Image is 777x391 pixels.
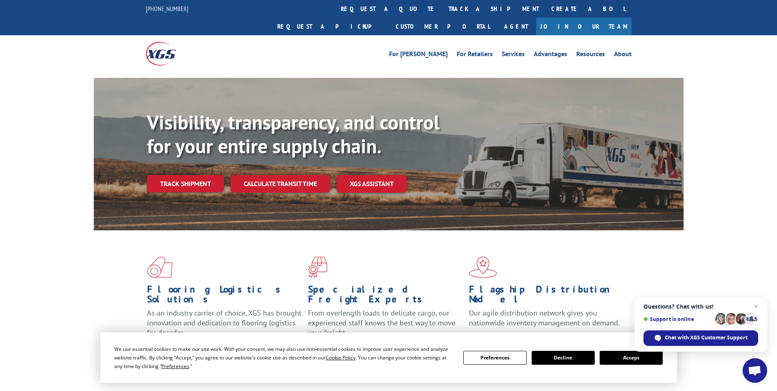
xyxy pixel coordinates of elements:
div: Chat with XGS Customer Support [643,330,758,346]
h1: Specialized Freight Experts [308,284,463,308]
span: Support is online [643,316,712,322]
a: Services [502,51,525,60]
h1: Flooring Logistics Solutions [147,284,302,308]
a: About [614,51,632,60]
a: Advantages [534,51,567,60]
a: For [PERSON_NAME] [389,51,448,60]
img: xgs-icon-flagship-distribution-model-red [469,257,497,278]
a: Track shipment [147,175,224,192]
div: We use essential cookies to make our site work. With your consent, we may also use non-essential ... [114,345,453,371]
span: Cookie Policy [326,354,356,361]
button: Accept [600,351,663,365]
a: Resources [576,51,605,60]
span: Close chat [751,302,761,311]
button: Decline [532,351,595,365]
div: Open chat [743,358,767,383]
span: Questions? Chat with us! [643,303,758,310]
span: Our agile distribution network gives you nationwide inventory management on demand. [469,308,620,327]
a: Join Our Team [536,18,632,35]
a: XGS ASSISTANT [337,175,407,193]
button: Preferences [463,351,526,365]
span: Chat with XGS Customer Support [665,334,748,341]
span: Preferences [161,363,189,370]
a: Customer Portal [390,18,496,35]
a: For Retailers [457,51,493,60]
div: Cookie Consent Prompt [100,332,677,383]
a: [PHONE_NUMBER] [146,5,188,13]
p: From overlength loads to delicate cargo, our experienced staff knows the best way to move your fr... [308,308,463,345]
img: xgs-icon-total-supply-chain-intelligence-red [147,257,172,278]
a: Request a pickup [271,18,390,35]
a: Agent [496,18,536,35]
h1: Flagship Distribution Model [469,284,624,308]
img: xgs-icon-focused-on-flooring-red [308,257,327,278]
b: Visibility, transparency, and control for your entire supply chain. [147,109,439,159]
a: Calculate transit time [231,175,330,193]
span: As an industry carrier of choice, XGS has brought innovation and dedication to flooring logistics... [147,308,301,337]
